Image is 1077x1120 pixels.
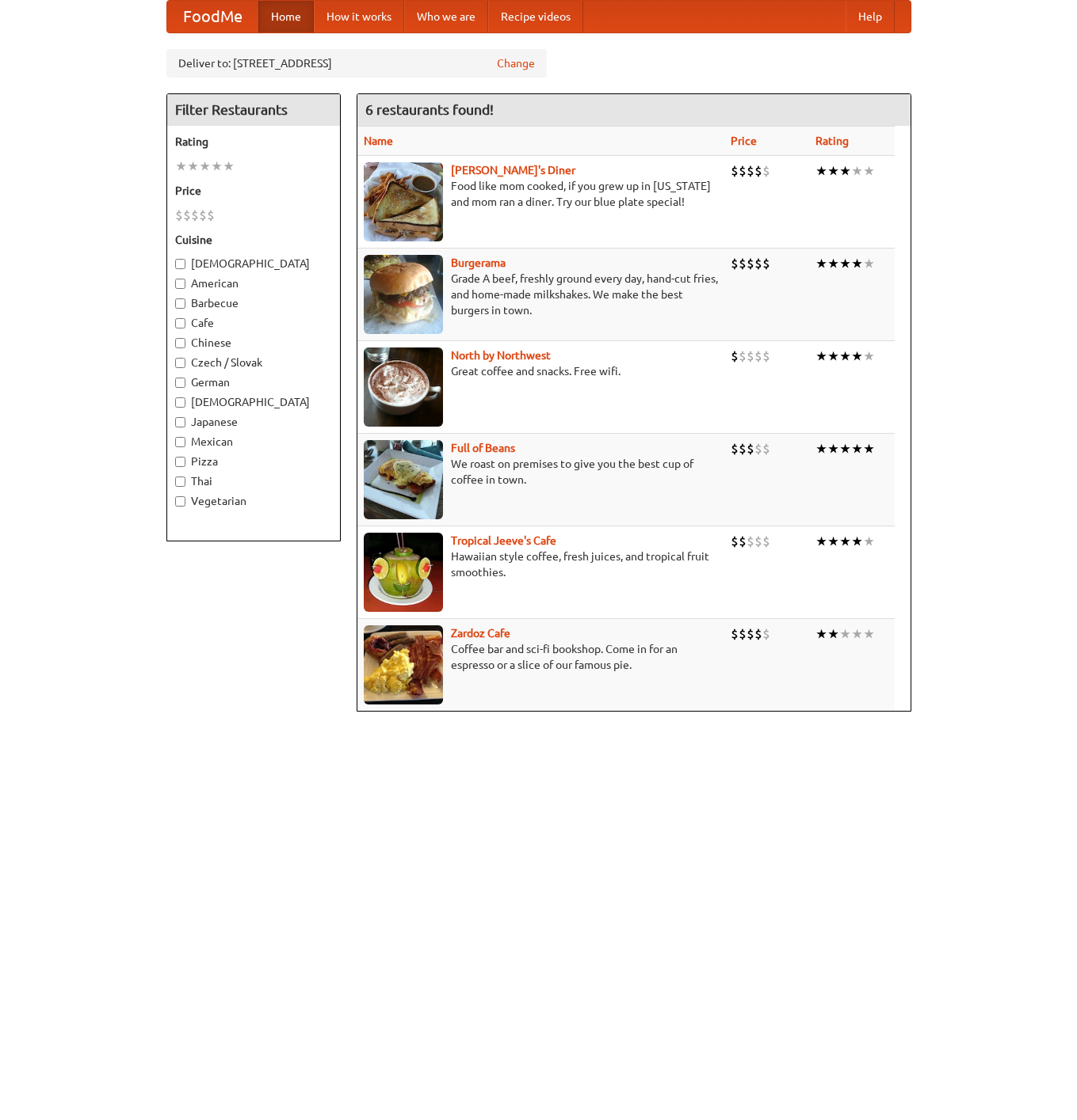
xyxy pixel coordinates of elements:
[497,55,535,71] a: Change
[183,207,191,224] li: $
[863,533,875,550] li: ★
[207,207,215,224] li: $
[175,473,332,489] label: Thai
[223,158,235,175] li: ★
[762,533,770,550] li: $
[731,135,757,147] a: Price
[451,349,551,362] a: North by Northwest
[762,255,770,272] li: $
[739,625,747,643] li: $
[364,271,718,318] p: Grade A beef, freshly ground every day, hand-cut fries, and home-made milkshakes. We make the bes...
[815,440,827,457] li: ★
[747,625,754,643] li: $
[747,162,754,180] li: $
[175,454,332,469] label: Pizza
[739,533,747,550] li: $
[754,162,762,180] li: $
[863,440,875,457] li: ★
[175,355,332,370] label: Czech / Slovak
[839,347,851,365] li: ★
[762,347,770,365] li: $
[175,295,332,311] label: Barbecue
[364,440,443,519] img: beans.jpg
[199,158,211,175] li: ★
[851,255,863,272] li: ★
[175,414,332,430] label: Japanese
[739,347,747,365] li: $
[747,347,754,365] li: $
[839,533,851,550] li: ★
[747,255,754,272] li: $
[175,394,332,410] label: [DEMOGRAPHIC_DATA]
[747,440,754,457] li: $
[364,255,443,334] img: burgerama.jpg
[175,207,183,224] li: $
[175,259,185,269] input: [DEMOGRAPHIC_DATA]
[762,440,770,457] li: $
[731,347,739,365] li: $
[175,434,332,450] label: Mexican
[211,158,223,175] li: ★
[364,549,718,580] p: Hawaiian style coffee, fresh juices, and tropical fruit smoothies.
[815,255,827,272] li: ★
[364,347,443,427] img: north.jpg
[167,94,340,126] h4: Filter Restaurants
[851,625,863,643] li: ★
[314,1,404,32] a: How it works
[451,627,510,640] a: Zardoz Cafe
[754,625,762,643] li: $
[175,493,332,509] label: Vegetarian
[175,279,185,289] input: American
[451,534,556,547] a: Tropical Jeeve's Cafe
[827,533,839,550] li: ★
[827,255,839,272] li: ★
[199,207,207,224] li: $
[731,162,739,180] li: $
[175,335,332,351] label: Chinese
[815,533,827,550] li: ★
[815,162,827,180] li: ★
[851,533,863,550] li: ★
[175,232,332,248] h5: Cuisine
[364,641,718,673] p: Coffee bar and sci-fi bookshop. Come in for an espresso or a slice of our famous pie.
[754,347,762,365] li: $
[451,164,575,177] a: [PERSON_NAME]'s Diner
[364,135,393,147] a: Name
[364,178,718,210] p: Food like mom cooked, if you grew up in [US_STATE] and mom ran a diner. Try our blue plate special!
[175,318,185,328] input: Cafe
[187,158,199,175] li: ★
[815,135,849,147] a: Rating
[175,397,185,408] input: [DEMOGRAPHIC_DATA]
[739,440,747,457] li: $
[451,442,515,454] a: Full of Beans
[175,358,185,368] input: Czech / Slovak
[451,256,506,269] a: Burgerama
[364,456,718,488] p: We roast on premises to give you the best cup of coffee in town.
[175,417,185,427] input: Japanese
[364,533,443,612] img: jeeves.jpg
[175,476,185,487] input: Thai
[175,378,185,388] input: German
[846,1,895,32] a: Help
[863,625,875,643] li: ★
[364,162,443,241] img: sallys.jpg
[739,162,747,180] li: $
[754,533,762,550] li: $
[762,625,770,643] li: $
[175,315,332,331] label: Cafe
[175,374,332,390] label: German
[839,255,851,272] li: ★
[754,440,762,457] li: $
[404,1,488,32] a: Who we are
[863,255,875,272] li: ★
[827,625,839,643] li: ★
[175,134,332,150] h5: Rating
[175,183,332,199] h5: Price
[488,1,583,32] a: Recipe videos
[863,162,875,180] li: ★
